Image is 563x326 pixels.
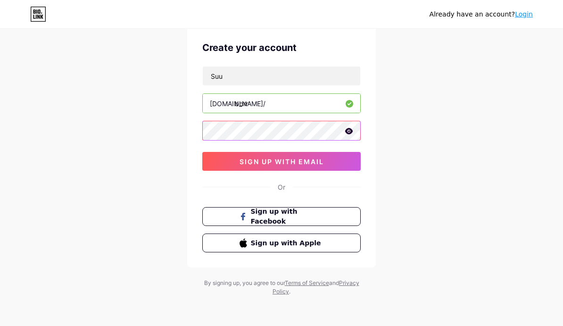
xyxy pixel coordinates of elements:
input: Email [203,67,360,85]
button: sign up with email [202,152,361,171]
div: Create your account [202,41,361,55]
a: Terms of Service [285,279,329,286]
a: Login [515,10,533,18]
button: Sign up with Apple [202,234,361,252]
span: sign up with email [240,158,324,166]
div: By signing up, you agree to our and . [201,279,362,296]
span: Sign up with Apple [251,238,324,248]
div: Or [278,182,285,192]
div: Already have an account? [430,9,533,19]
button: Sign up with Facebook [202,207,361,226]
div: [DOMAIN_NAME]/ [210,99,265,109]
span: Sign up with Facebook [251,207,324,226]
input: username [203,94,360,113]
